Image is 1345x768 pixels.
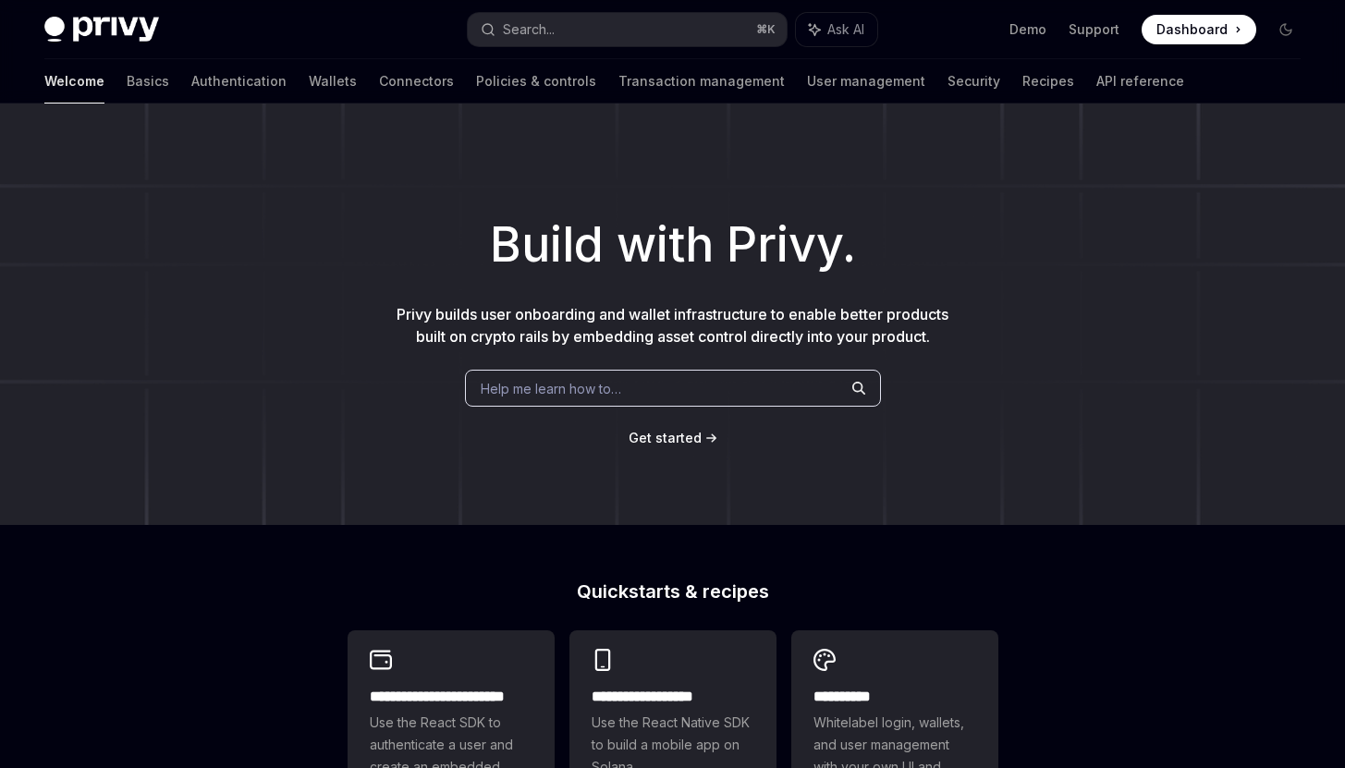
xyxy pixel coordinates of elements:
[44,17,159,43] img: dark logo
[629,430,702,445] span: Get started
[948,59,1000,104] a: Security
[1096,59,1184,104] a: API reference
[476,59,596,104] a: Policies & controls
[481,379,621,398] span: Help me learn how to…
[756,22,776,37] span: ⌘ K
[44,59,104,104] a: Welcome
[1009,20,1046,39] a: Demo
[191,59,287,104] a: Authentication
[1271,15,1301,44] button: Toggle dark mode
[1069,20,1119,39] a: Support
[309,59,357,104] a: Wallets
[1142,15,1256,44] a: Dashboard
[397,305,948,346] span: Privy builds user onboarding and wallet infrastructure to enable better products built on crypto ...
[503,18,555,41] div: Search...
[629,429,702,447] a: Get started
[618,59,785,104] a: Transaction management
[796,13,877,46] button: Ask AI
[127,59,169,104] a: Basics
[807,59,925,104] a: User management
[827,20,864,39] span: Ask AI
[468,13,786,46] button: Search...⌘K
[348,582,998,601] h2: Quickstarts & recipes
[1022,59,1074,104] a: Recipes
[1156,20,1228,39] span: Dashboard
[30,209,1315,281] h1: Build with Privy.
[379,59,454,104] a: Connectors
